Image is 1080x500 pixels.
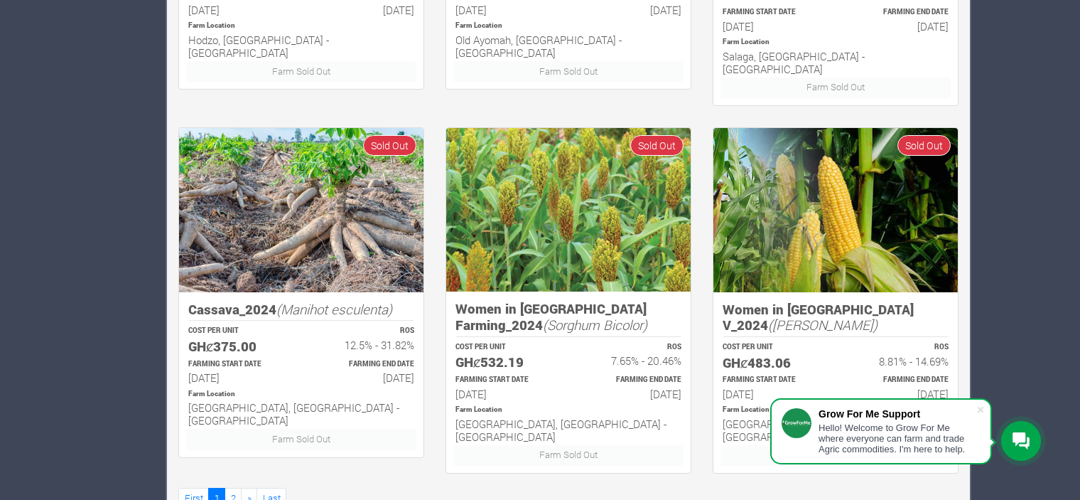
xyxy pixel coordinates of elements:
i: (Manihot esculenta) [276,300,392,318]
h6: [DATE] [848,20,949,33]
div: Hello! Welcome to Grow For Me where everyone can farm and trade Agric commodities. I'm here to help. [819,422,976,454]
p: Estimated Farming End Date [848,7,949,18]
p: Location of Farm [455,21,681,31]
h6: [GEOGRAPHIC_DATA], [GEOGRAPHIC_DATA] - [GEOGRAPHIC_DATA] [723,417,949,443]
p: ROS [581,342,681,353]
h6: [GEOGRAPHIC_DATA], [GEOGRAPHIC_DATA] - [GEOGRAPHIC_DATA] [188,401,414,427]
h6: 12.5% - 31.82% [314,339,414,351]
img: growforme image [179,128,423,292]
h6: 7.65% - 20.46% [581,354,681,367]
h5: Cassava_2024 [188,302,414,318]
p: ROS [848,342,949,353]
p: Estimated Farming End Date [314,359,414,370]
h6: Old Ayomah, [GEOGRAPHIC_DATA] - [GEOGRAPHIC_DATA] [455,33,681,59]
h6: [DATE] [455,4,556,16]
h6: 8.81% - 14.69% [848,355,949,368]
h5: Women in [GEOGRAPHIC_DATA] Farming_2024 [455,301,681,333]
i: ([PERSON_NAME]) [768,316,877,334]
i: (Sorghum Bicolor) [543,316,647,334]
h6: [DATE] [723,20,823,33]
h5: GHȼ483.06 [723,355,823,371]
span: Sold Out [897,135,951,156]
span: Sold Out [630,135,684,156]
p: COST PER UNIT [455,342,556,353]
div: Grow For Me Support [819,408,976,420]
p: Estimated Farming Start Date [723,7,823,18]
h6: [DATE] [314,371,414,384]
h5: GHȼ375.00 [188,339,288,355]
p: Estimated Farming Start Date [455,375,556,385]
p: Location of Farm [723,37,949,48]
h6: [DATE] [314,4,414,16]
img: growforme image [713,128,958,292]
p: Estimated Farming Start Date [188,359,288,370]
h6: [DATE] [723,388,823,400]
p: Location of Farm [188,389,414,400]
p: ROS [314,326,414,336]
p: Estimated Farming Start Date [723,375,823,385]
p: Estimated Farming End Date [848,375,949,385]
h6: Salaga, [GEOGRAPHIC_DATA] - [GEOGRAPHIC_DATA] [723,50,949,75]
h6: Hodzo, [GEOGRAPHIC_DATA] - [GEOGRAPHIC_DATA] [188,33,414,59]
span: Sold Out [363,135,416,156]
h5: Women in [GEOGRAPHIC_DATA] V_2024 [723,302,949,334]
p: Location of Farm [723,405,949,415]
h6: [DATE] [188,4,288,16]
h6: [DATE] [188,371,288,384]
h6: [GEOGRAPHIC_DATA], [GEOGRAPHIC_DATA] - [GEOGRAPHIC_DATA] [455,417,681,443]
img: growforme image [446,128,691,292]
h6: [DATE] [581,388,681,400]
h6: [DATE] [455,388,556,400]
p: Location of Farm [188,21,414,31]
h6: [DATE] [848,388,949,400]
p: COST PER UNIT [723,342,823,353]
h6: [DATE] [581,4,681,16]
p: Estimated Farming End Date [581,375,681,385]
h5: GHȼ532.19 [455,354,556,371]
p: Location of Farm [455,405,681,415]
p: COST PER UNIT [188,326,288,336]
